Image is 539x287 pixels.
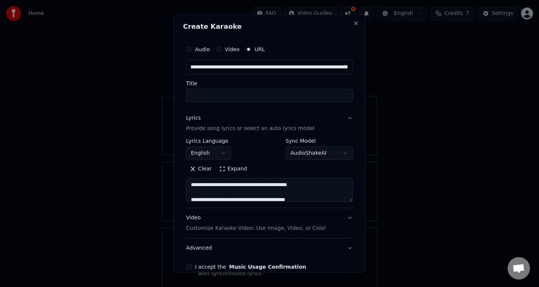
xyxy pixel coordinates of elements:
button: LyricsProvide song lyrics or select an auto lyrics model [186,108,353,138]
div: LyricsProvide song lyrics or select an auto lyrics model [186,138,353,208]
button: Advanced [186,238,353,258]
button: VideoCustomize Karaoke Video: Use Image, Video, or Color [186,208,353,238]
p: Customize Karaoke Video: Use Image, Video, or Color [186,225,326,232]
div: Lyrics [186,114,201,122]
h2: Create Karaoke [183,23,356,30]
label: Sync Model [286,138,353,143]
label: URL [255,47,265,52]
button: I accept the [229,264,306,269]
label: Video [225,47,240,52]
label: Audio [195,47,210,52]
label: Lyrics Language [186,138,231,143]
p: Provide song lyrics or select an auto lyrics model [186,125,314,132]
label: Title [186,81,353,86]
button: Expand [216,163,251,175]
label: I accept the [195,264,306,269]
button: Clear [186,163,216,175]
div: Video [186,214,326,232]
